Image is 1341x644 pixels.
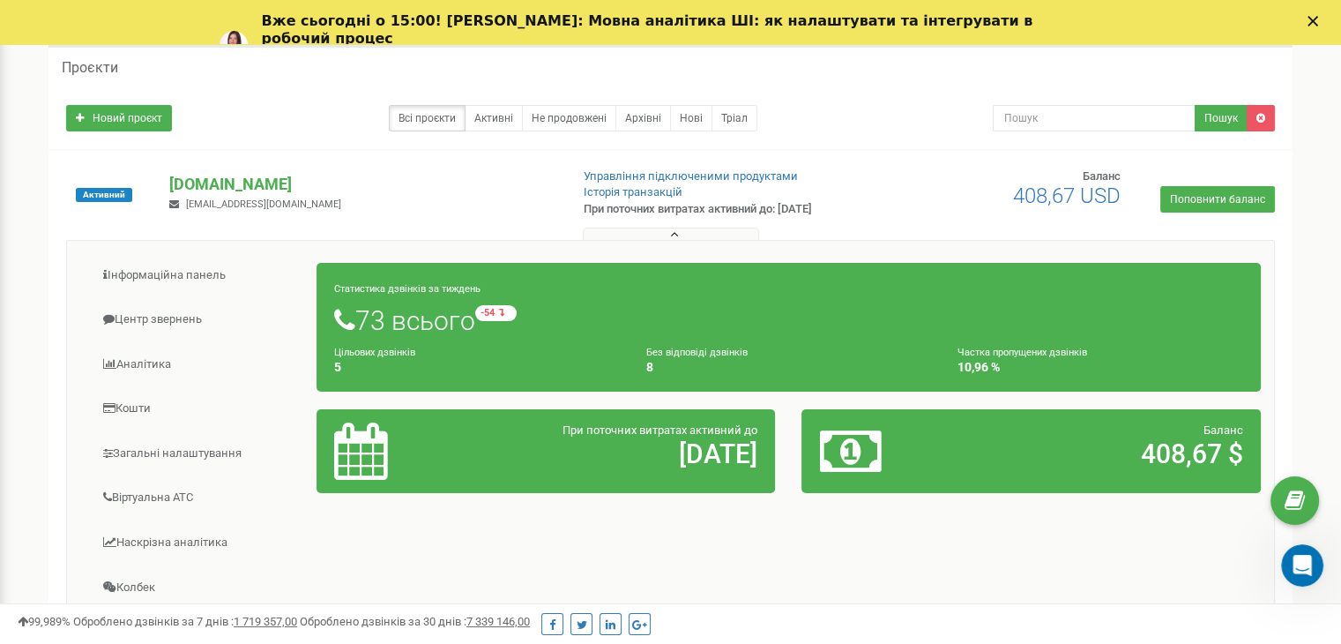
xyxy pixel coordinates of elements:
h5: Проєкти [62,60,118,76]
a: Архівні [615,105,671,131]
a: Колбек [80,566,317,610]
a: Кошти [80,387,317,431]
div: Закрыть [1307,16,1325,26]
button: Пошук [1195,105,1248,131]
span: Оброблено дзвінків за 30 днів : [300,615,530,628]
a: Наскрізна аналітика [80,521,317,565]
u: 7 339 146,00 [466,615,530,628]
span: Баланс [1083,169,1121,183]
a: Віртуальна АТС [80,476,317,520]
h1: 73 всього [334,305,1243,335]
a: Інформаційна панель [80,254,317,297]
a: Історія транзакцій [584,185,682,198]
a: Центр звернень [80,298,317,341]
p: При поточних витратах активний до: [DATE] [584,201,866,218]
h4: 10,96 % [957,361,1243,374]
a: Аналiтика [80,343,317,386]
small: Частка пропущених дзвінків [957,347,1087,358]
h2: [DATE] [484,439,757,468]
a: Активні [465,105,523,131]
span: [EMAIL_ADDRESS][DOMAIN_NAME] [186,198,341,210]
img: Profile image for Yuliia [220,31,248,59]
a: Загальні налаштування [80,432,317,476]
small: Цільових дзвінків [334,347,415,358]
h2: 408,67 $ [970,439,1243,468]
a: Тріал [711,105,757,131]
a: Новий проєкт [66,105,172,131]
span: Баланс [1203,423,1243,437]
span: Активний [76,188,132,202]
u: 1 719 357,00 [234,615,297,628]
p: [DOMAIN_NAME] [169,173,555,196]
b: Вже сьогодні о 15:00! [PERSON_NAME]: Мовна аналітика ШІ: як налаштувати та інтегрувати в робочий ... [262,12,1033,47]
a: Управління підключеними продуктами [584,169,798,183]
span: Оброблено дзвінків за 7 днів : [73,615,297,628]
span: 408,67 USD [1013,183,1121,208]
input: Пошук [993,105,1196,131]
iframe: Intercom live chat [1281,544,1323,587]
h4: 8 [646,361,932,374]
a: Всі проєкти [389,105,466,131]
a: Нові [670,105,712,131]
small: Статистика дзвінків за тиждень [334,283,481,295]
h4: 5 [334,361,620,374]
small: -54 [475,305,517,321]
small: Без відповіді дзвінків [646,347,748,358]
a: Поповнити баланс [1160,186,1275,213]
a: Не продовжені [522,105,616,131]
span: 99,989% [18,615,71,628]
span: При поточних витратах активний до [562,423,757,437]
